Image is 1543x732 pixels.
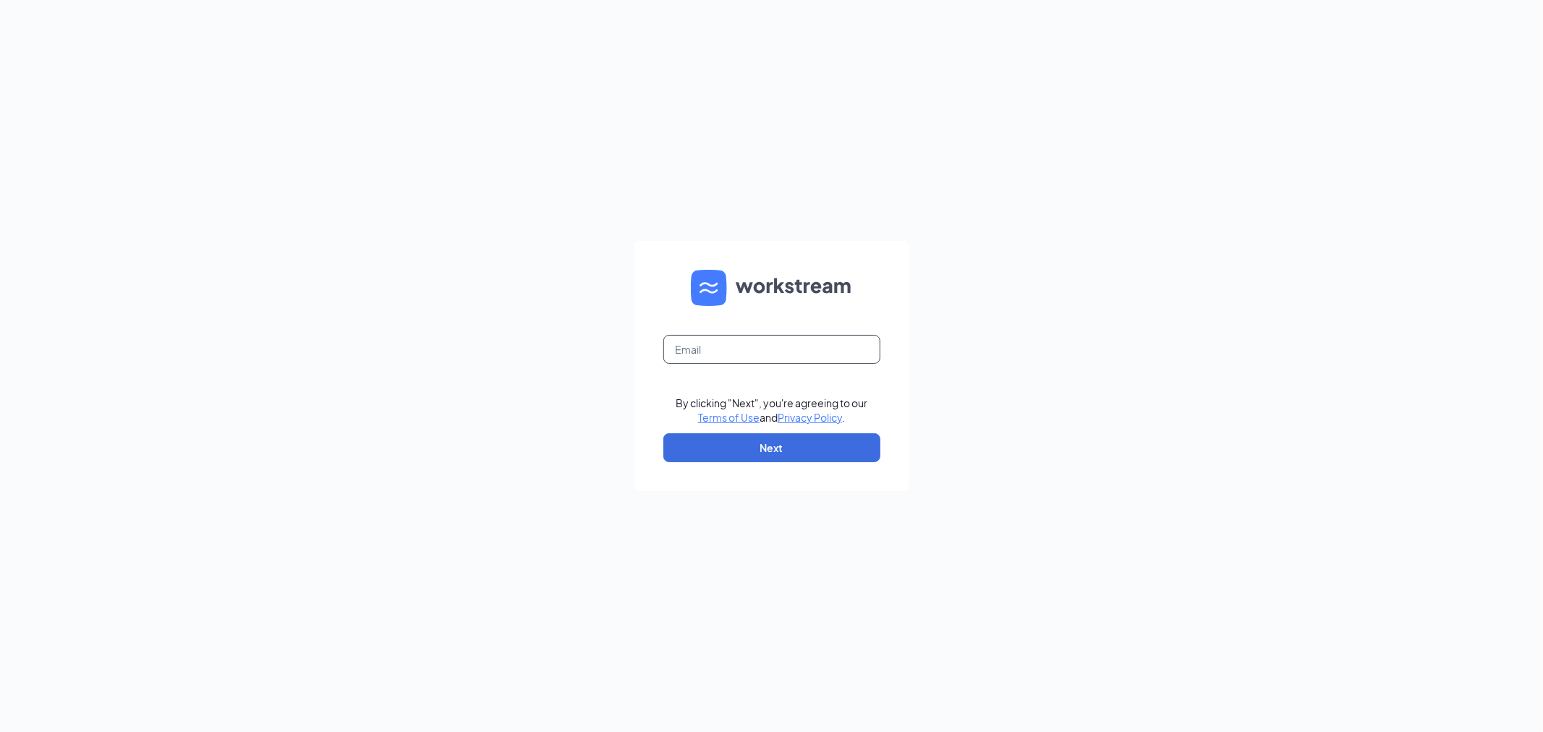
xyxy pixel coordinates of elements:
img: WS logo and Workstream text [691,270,853,306]
button: Next [663,433,880,462]
a: Terms of Use [698,411,760,424]
input: Email [663,335,880,364]
a: Privacy Policy [778,411,842,424]
div: By clicking "Next", you're agreeing to our and . [676,396,867,425]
